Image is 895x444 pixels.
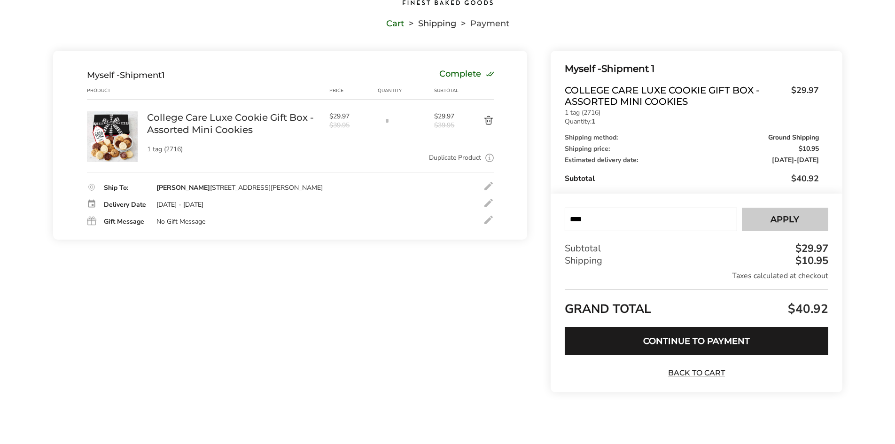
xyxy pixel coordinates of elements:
div: $10.95 [793,256,828,266]
p: Quantity: [565,118,818,125]
div: No Gift Message [156,218,205,226]
span: Myself - [565,63,601,74]
div: Product [87,87,147,94]
span: Ground Shipping [768,134,819,141]
div: Shipping price: [565,146,818,152]
div: Ship To: [104,185,147,191]
div: [STREET_ADDRESS][PERSON_NAME] [156,184,323,192]
div: Shipment [87,70,165,80]
span: Apply [770,215,799,224]
button: Delete product [461,115,494,126]
div: Estimated delivery date: [565,157,818,164]
div: Subtotal [565,242,828,255]
div: Shipment 1 [565,61,818,77]
div: Subtotal [565,173,818,184]
p: 1 tag (2716) [147,146,320,153]
div: Quantity [378,87,434,94]
span: $39.95 [329,121,374,130]
span: College Care Luxe Cookie Gift Box - Assorted Mini Cookies [565,85,786,107]
strong: 1 [591,117,595,126]
div: Complete [439,70,494,80]
button: Continue to Payment [565,327,828,355]
a: College Care Luxe Cookie Gift Box - Assorted Mini Cookies [147,111,320,136]
div: Subtotal [434,87,461,94]
a: Duplicate Product [429,153,481,163]
a: Cart [386,20,404,27]
div: Price [329,87,378,94]
img: College Care Luxe Cookie Gift Box - Assorted Mini Cookies [87,111,138,162]
div: Gift Message [104,218,147,225]
span: Myself - [87,70,120,80]
span: [DATE] [772,156,794,164]
div: [DATE] - [DATE] [156,201,203,209]
div: $29.97 [793,243,828,254]
div: Delivery Date [104,202,147,208]
a: Back to Cart [663,368,729,378]
span: $29.97 [786,85,819,105]
span: $40.92 [786,301,828,317]
span: $39.95 [434,121,461,130]
a: College Care Luxe Cookie Gift Box - Assorted Mini Cookies [87,111,138,120]
span: [DATE] [797,156,819,164]
span: Payment [470,20,509,27]
div: GRAND TOTAL [565,289,828,320]
div: Shipping [565,255,828,267]
span: $10.95 [799,146,819,152]
a: College Care Luxe Cookie Gift Box - Assorted Mini Cookies$29.97 [565,85,818,107]
span: 1 [162,70,165,80]
span: $29.97 [434,112,461,121]
strong: [PERSON_NAME] [156,183,210,192]
span: $29.97 [329,112,374,121]
button: Apply [742,208,828,231]
div: Shipping method: [565,134,818,141]
span: - [772,157,819,164]
input: Quantity input [378,111,397,130]
p: 1 tag (2716) [565,109,818,116]
span: $40.92 [791,173,819,184]
li: Shipping [404,20,456,27]
div: Taxes calculated at checkout [565,271,828,281]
